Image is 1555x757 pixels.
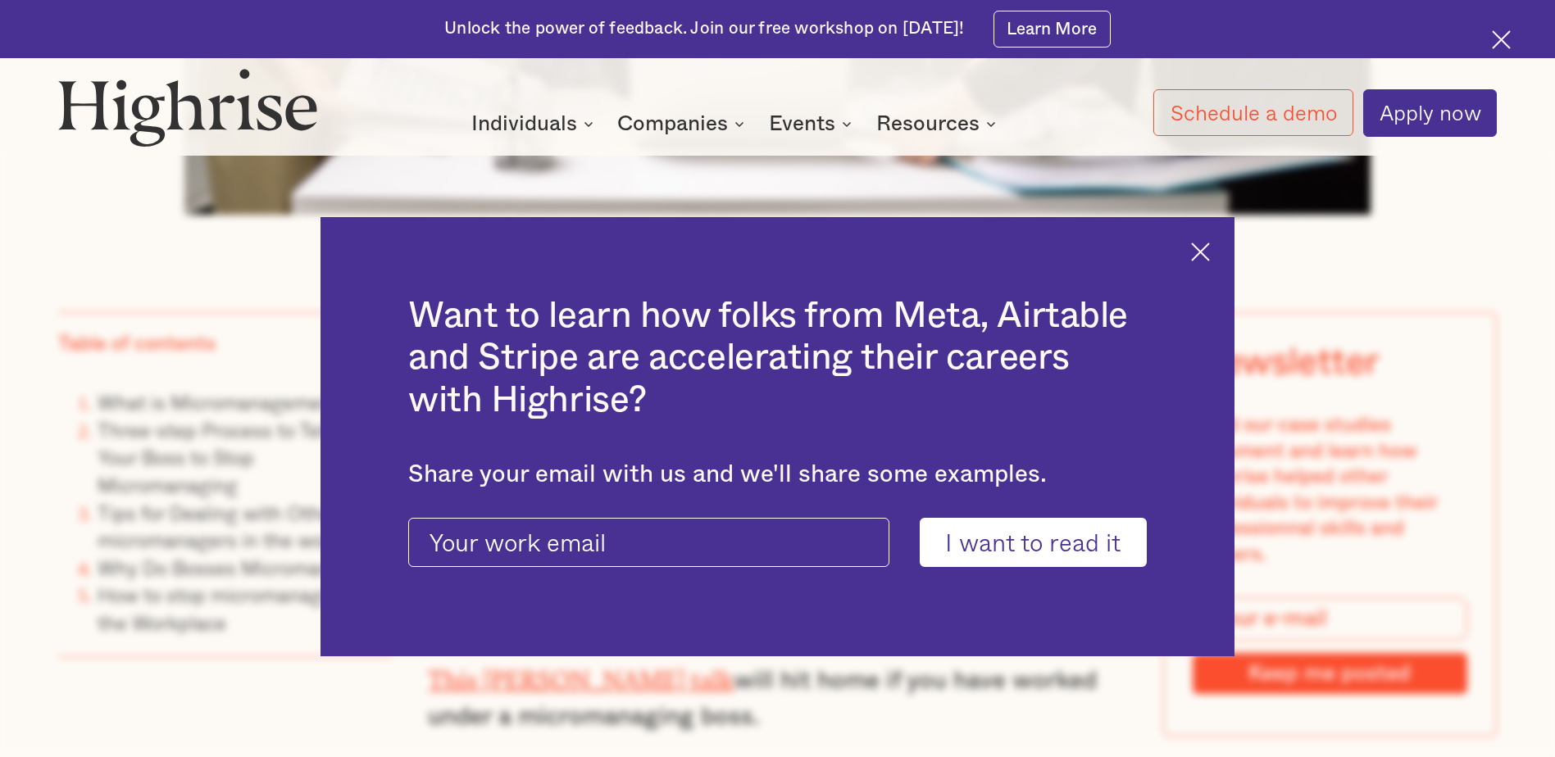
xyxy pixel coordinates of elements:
div: Companies [617,114,749,134]
div: Resources [876,114,1001,134]
img: Highrise logo [58,68,318,147]
div: Resources [876,114,980,134]
h2: Want to learn how folks from Meta, Airtable and Stripe are accelerating their careers with Highrise? [408,295,1147,422]
input: I want to read it [920,518,1147,566]
input: Your work email [408,518,889,566]
img: Cross icon [1492,30,1511,49]
form: current-ascender-blog-article-modal-form [408,518,1147,566]
div: Companies [617,114,728,134]
a: Schedule a demo [1153,89,1353,136]
img: Cross icon [1191,243,1210,261]
div: Events [769,114,835,134]
a: Learn More [993,11,1111,48]
div: Individuals [471,114,577,134]
div: Individuals [471,114,598,134]
div: Share your email with us and we'll share some examples. [408,460,1147,489]
a: Apply now [1363,89,1497,137]
div: Unlock the power of feedback. Join our free workshop on [DATE]! [444,17,964,40]
div: Events [769,114,857,134]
